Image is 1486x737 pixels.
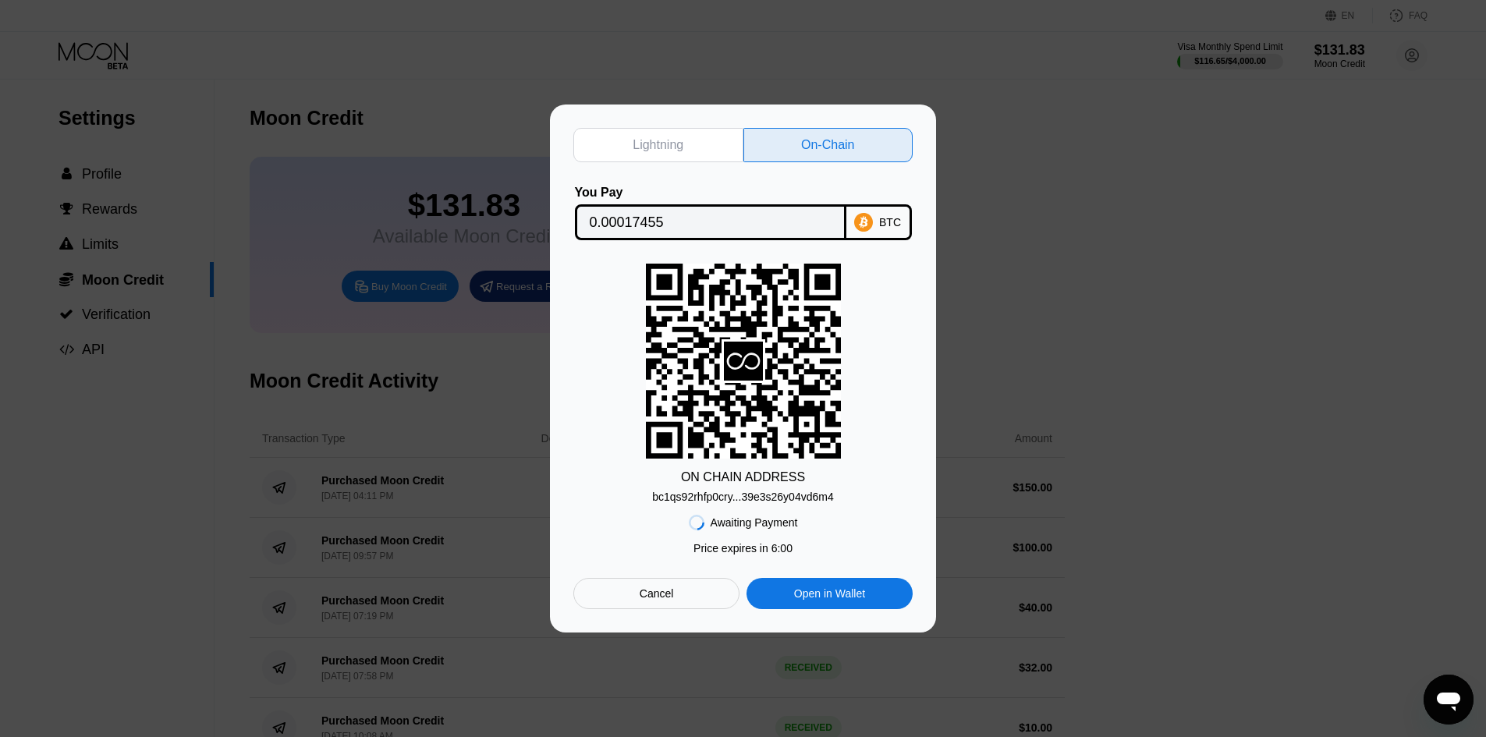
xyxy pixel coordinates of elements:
div: Cancel [640,586,674,601]
div: You Pay [575,186,846,200]
div: Price expires in [693,542,793,555]
div: bc1qs92rhfp0cry...39e3s26y04vd6m4 [652,491,833,503]
span: 6 : 00 [771,542,793,555]
div: Open in Wallet [747,578,913,609]
div: On-Chain [801,137,854,153]
div: ON CHAIN ADDRESS [681,470,805,484]
div: You PayBTC [573,186,913,240]
div: Cancel [573,578,739,609]
div: Open in Wallet [794,586,865,601]
div: BTC [879,216,901,229]
div: Awaiting Payment [711,516,798,529]
div: bc1qs92rhfp0cry...39e3s26y04vd6m4 [652,484,833,503]
div: On-Chain [743,128,913,162]
div: Lightning [573,128,743,162]
div: Lightning [633,137,683,153]
iframe: Button to launch messaging window [1424,675,1474,725]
